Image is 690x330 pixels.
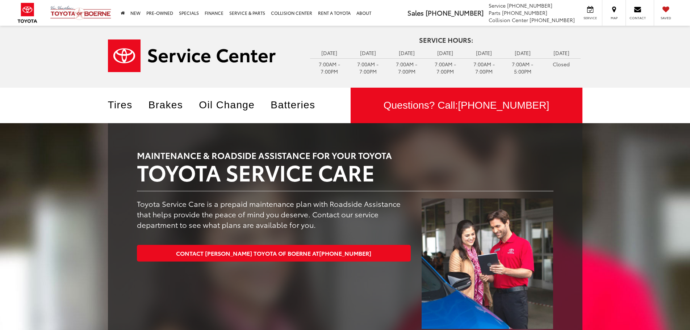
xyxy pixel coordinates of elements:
[542,47,581,58] td: [DATE]
[349,47,388,58] td: [DATE]
[108,99,143,110] a: Tires
[199,99,265,110] a: Oil Change
[422,199,553,329] img: TOYOTA SERVICE CARE | Vic Vaughan Toyota of Boerne in Boerne TX
[310,58,349,77] td: 7:00AM - 7:00PM
[503,47,542,58] td: [DATE]
[507,2,552,9] span: [PHONE_NUMBER]
[108,39,299,72] a: Service Center | Vic Vaughan Toyota of Boerne in Boerne TX
[582,16,598,20] span: Service
[137,245,411,261] a: Contact [PERSON_NAME] Toyota of Boerne at[PHONE_NUMBER]
[310,37,582,44] h4: Service Hours:
[149,99,194,110] a: Brakes
[137,160,553,184] h2: TOYOTA SERVICE CARE
[458,100,549,111] span: [PHONE_NUMBER]
[407,8,424,17] span: Sales
[489,16,528,24] span: Collision Center
[108,39,276,72] img: Service Center | Vic Vaughan Toyota of Boerne in Boerne TX
[351,88,582,123] a: Questions? Call:[PHONE_NUMBER]
[137,150,553,160] h3: MAINTENANCE & ROADSIDE ASSISTANCE FOR YOUR TOYOTA
[502,9,547,16] span: [PHONE_NUMBER]
[465,58,503,77] td: 7:00AM - 7:00PM
[542,58,581,70] td: Closed
[630,16,646,20] span: Contact
[530,16,575,24] span: [PHONE_NUMBER]
[349,58,388,77] td: 7:00AM - 7:00PM
[465,47,503,58] td: [DATE]
[387,58,426,77] td: 7:00AM - 7:00PM
[50,5,112,20] img: Vic Vaughan Toyota of Boerne
[658,16,674,20] span: Saved
[310,47,349,58] td: [DATE]
[387,47,426,58] td: [DATE]
[351,88,582,123] div: Questions? Call:
[606,16,622,20] span: Map
[489,9,501,16] span: Parts
[137,199,411,230] p: Toyota Service Care is a prepaid maintenance plan with Roadside Assistance that helps provide the...
[426,8,484,17] span: [PHONE_NUMBER]
[426,47,465,58] td: [DATE]
[319,249,371,257] span: [PHONE_NUMBER]
[503,58,542,77] td: 7:00AM - 5:00PM
[489,2,506,9] span: Service
[271,99,326,110] a: Batteries
[426,58,465,77] td: 7:00AM - 7:00PM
